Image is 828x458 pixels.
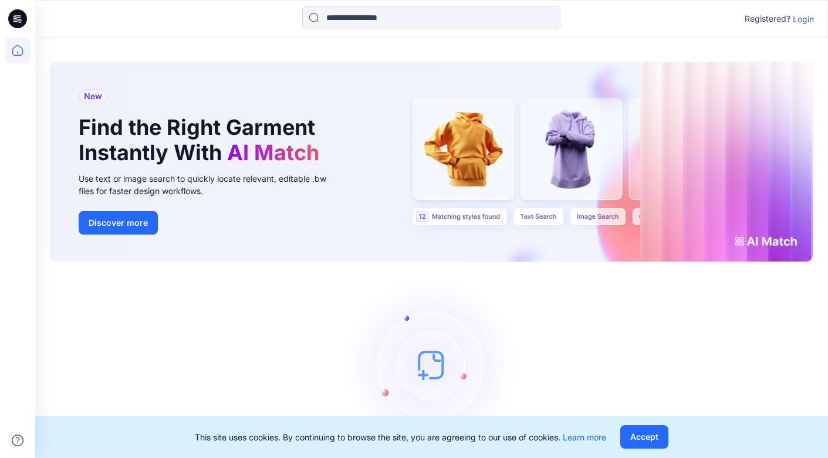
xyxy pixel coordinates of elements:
p: Registered? [745,12,790,26]
a: Learn more [563,432,606,442]
div: Use text or image search to quickly locate relevant, editable .bw files for faster design workflows. [79,172,343,197]
p: Login [793,13,814,25]
span: AI Match [227,140,319,165]
p: This site uses cookies. By continuing to browse the site, you are agreeing to our use of cookies. [195,431,606,443]
button: Accept [620,425,668,449]
h1: Find the Right Garment Instantly With [79,115,325,165]
span: New [84,89,102,103]
img: empty-state-image.svg [344,277,520,453]
button: Discover more [79,211,158,235]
